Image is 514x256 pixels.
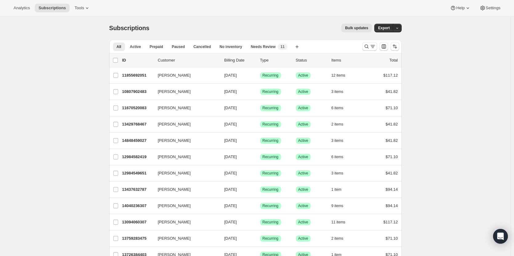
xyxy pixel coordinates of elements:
[386,106,398,110] span: $71.10
[331,104,350,112] button: 6 items
[298,171,308,176] span: Active
[122,87,398,96] div: 10807902483[PERSON_NAME][DATE]SuccessRecurringSuccessActive3 items$41.82
[493,229,508,244] div: Open Intercom Messenger
[263,220,279,225] span: Recurring
[71,4,94,12] button: Tools
[122,234,398,243] div: 13759283475[PERSON_NAME][DATE]SuccessRecurringSuccessActive2 items$71.10
[224,106,237,110] span: [DATE]
[331,236,343,241] span: 2 items
[122,235,153,242] p: 13759283475
[158,235,191,242] span: [PERSON_NAME]
[158,105,191,111] span: [PERSON_NAME]
[38,6,66,10] span: Subscriptions
[331,87,350,96] button: 3 items
[446,4,474,12] button: Help
[122,185,398,194] div: 13437632787[PERSON_NAME][DATE]SuccessRecurringSuccessActive1 item$94.14
[260,57,291,63] div: Type
[154,201,216,211] button: [PERSON_NAME]
[331,136,350,145] button: 3 items
[379,42,388,51] button: Customize table column order and visibility
[154,168,216,178] button: [PERSON_NAME]
[224,203,237,208] span: [DATE]
[263,236,279,241] span: Recurring
[331,106,343,110] span: 6 items
[122,121,153,127] p: 13429768467
[331,153,350,161] button: 6 items
[158,186,191,193] span: [PERSON_NAME]
[150,44,163,49] span: Prepaid
[224,171,237,175] span: [DATE]
[158,121,191,127] span: [PERSON_NAME]
[389,57,398,63] p: Total
[122,202,398,210] div: 14040236307[PERSON_NAME][DATE]SuccessRecurringSuccessActive9 items$94.14
[263,203,279,208] span: Recurring
[331,89,343,94] span: 3 items
[158,170,191,176] span: [PERSON_NAME]
[486,6,500,10] span: Settings
[391,42,399,51] button: Sort the results
[263,187,279,192] span: Recurring
[331,169,350,178] button: 3 items
[298,138,308,143] span: Active
[224,236,237,241] span: [DATE]
[263,89,279,94] span: Recurring
[158,203,191,209] span: [PERSON_NAME]
[386,236,398,241] span: $71.10
[158,57,219,63] p: Customer
[331,171,343,176] span: 3 items
[331,185,348,194] button: 1 item
[331,71,352,80] button: 12 items
[298,73,308,78] span: Active
[383,220,398,224] span: $117.12
[298,203,308,208] span: Active
[298,236,308,241] span: Active
[122,136,398,145] div: 14848459027[PERSON_NAME][DATE]SuccessRecurringSuccessActive3 items$41.82
[122,104,398,112] div: 11670520083[PERSON_NAME][DATE]SuccessRecurringSuccessActive6 items$71.10
[122,203,153,209] p: 14040236307
[331,57,362,63] div: Items
[122,89,153,95] p: 10807902483
[263,154,279,159] span: Recurring
[331,138,343,143] span: 3 items
[298,106,308,110] span: Active
[224,89,237,94] span: [DATE]
[122,120,398,129] div: 13429768467[PERSON_NAME][DATE]SuccessRecurringSuccessActive2 items$41.82
[345,26,368,30] span: Bulk updates
[263,73,279,78] span: Recurring
[224,122,237,126] span: [DATE]
[219,44,242,49] span: No inventory
[109,25,150,31] span: Subscriptions
[158,154,191,160] span: [PERSON_NAME]
[383,73,398,78] span: $117.12
[158,219,191,225] span: [PERSON_NAME]
[130,44,141,49] span: Active
[122,57,398,63] div: IDCustomerBilling DateTypeStatusItemsTotal
[154,70,216,80] button: [PERSON_NAME]
[122,72,153,78] p: 11855692051
[298,187,308,192] span: Active
[298,220,308,225] span: Active
[331,202,350,210] button: 9 items
[35,4,70,12] button: Subscriptions
[10,4,34,12] button: Analytics
[263,138,279,143] span: Recurring
[117,44,121,49] span: All
[378,26,390,30] span: Export
[224,154,237,159] span: [DATE]
[331,122,343,127] span: 2 items
[158,72,191,78] span: [PERSON_NAME]
[386,187,398,192] span: $94.14
[331,203,343,208] span: 9 items
[263,122,279,127] span: Recurring
[172,44,185,49] span: Paused
[456,6,464,10] span: Help
[154,185,216,194] button: [PERSON_NAME]
[74,6,84,10] span: Tools
[158,89,191,95] span: [PERSON_NAME]
[224,57,255,63] p: Billing Date
[386,171,398,175] span: $41.82
[298,122,308,127] span: Active
[331,218,352,226] button: 11 items
[331,187,342,192] span: 1 item
[154,136,216,146] button: [PERSON_NAME]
